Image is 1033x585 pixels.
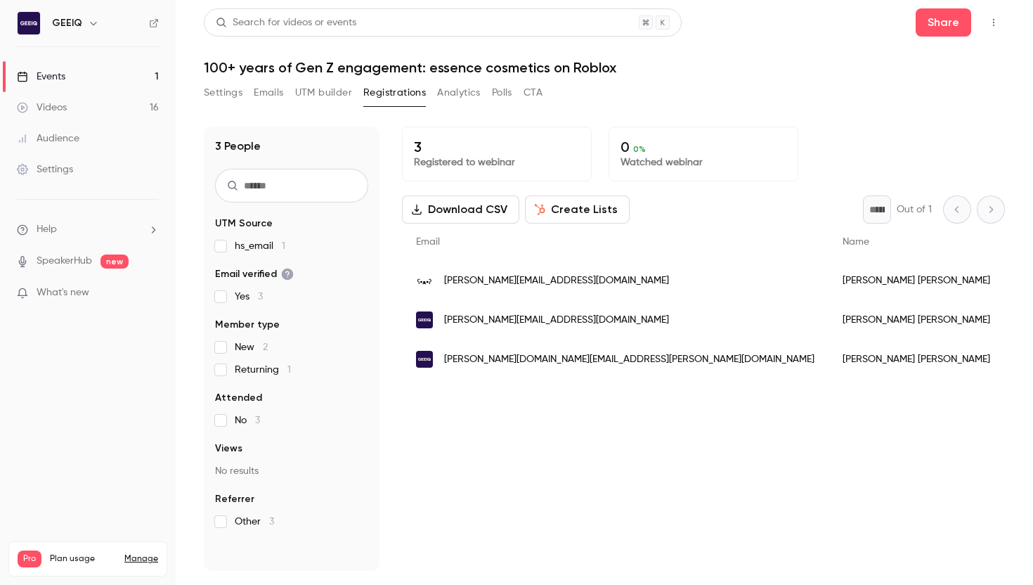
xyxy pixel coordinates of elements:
span: hs_email [235,239,285,253]
p: Registered to webinar [414,155,580,169]
button: Settings [204,82,242,104]
li: help-dropdown-opener [17,222,159,237]
span: 2 [263,342,268,352]
span: Plan usage [50,553,116,565]
a: SpeakerHub [37,254,92,269]
button: Registrations [363,82,426,104]
img: GEEIQ [18,12,40,34]
button: Share [916,8,971,37]
button: UTM builder [295,82,352,104]
img: geeiq.com [416,351,433,368]
span: [PERSON_NAME][EMAIL_ADDRESS][DOMAIN_NAME] [444,274,669,288]
span: Returning [235,363,291,377]
span: [PERSON_NAME][EMAIL_ADDRESS][DOMAIN_NAME] [444,313,669,328]
div: [PERSON_NAME] [PERSON_NAME] [829,300,1004,340]
h1: 100+ years of Gen Z engagement: essence cosmetics on Roblox [204,59,1005,76]
span: Pro [18,551,41,567]
div: Events [17,70,65,84]
span: Referrer [215,492,254,506]
span: 3 [269,517,274,527]
div: [PERSON_NAME] [PERSON_NAME] [829,340,1004,379]
button: Emails [254,82,283,104]
button: Create Lists [525,195,630,224]
span: 0 % [633,144,646,154]
p: Out of 1 [897,202,932,217]
div: Videos [17,101,67,115]
span: Email [416,237,440,247]
span: Yes [235,290,263,304]
span: [PERSON_NAME][DOMAIN_NAME][EMAIL_ADDRESS][PERSON_NAME][DOMAIN_NAME] [444,352,814,367]
div: Audience [17,131,79,146]
p: Watched webinar [621,155,786,169]
img: geeiq.com [416,311,433,328]
button: Polls [492,82,512,104]
span: new [100,255,129,269]
span: Help [37,222,57,237]
span: 1 [287,365,291,375]
button: Download CSV [402,195,519,224]
a: Manage [124,553,158,565]
p: 3 [414,139,580,155]
span: 3 [258,292,263,302]
span: Member type [215,318,280,332]
section: facet-groups [215,217,368,529]
span: Name [843,237,869,247]
span: Email verified [215,267,294,281]
img: seantaylor.work [416,273,433,289]
span: UTM Source [215,217,273,231]
span: No [235,413,260,427]
h6: GEEIQ [52,16,82,30]
span: 3 [255,416,260,425]
div: Settings [17,162,73,176]
span: New [235,340,268,354]
button: CTA [524,82,543,104]
span: What's new [37,285,89,300]
h1: 3 People [215,138,261,155]
span: Other [235,515,274,529]
div: [PERSON_NAME] [PERSON_NAME] [829,261,1004,300]
button: Analytics [437,82,481,104]
p: No results [215,464,368,478]
div: Search for videos or events [216,15,356,30]
p: 0 [621,139,786,155]
span: 1 [282,241,285,251]
span: Views [215,442,242,456]
span: Attended [215,391,262,405]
